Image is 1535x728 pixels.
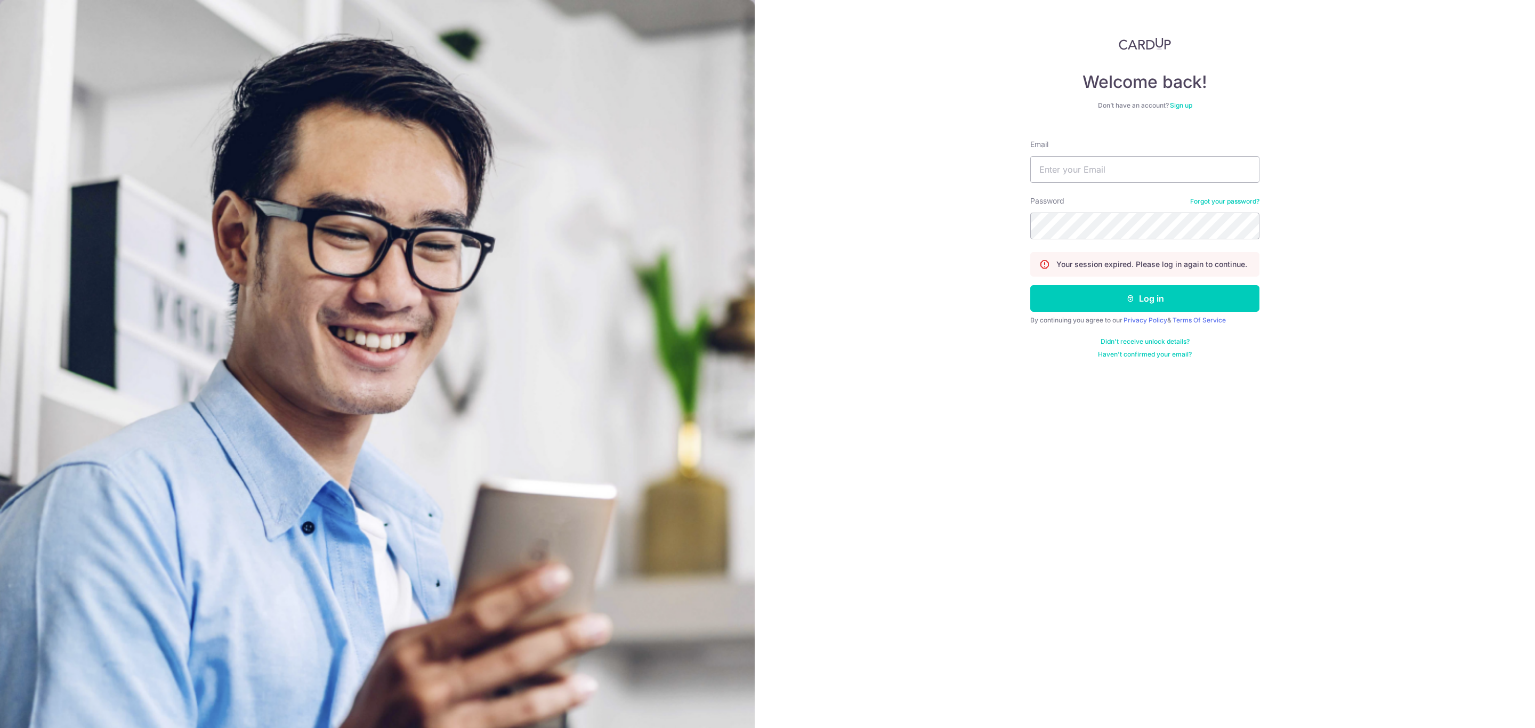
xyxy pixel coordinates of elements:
img: CardUp Logo [1119,37,1171,50]
p: Your session expired. Please log in again to continue. [1056,259,1247,270]
a: Terms Of Service [1173,316,1226,324]
div: Don’t have an account? [1030,101,1259,110]
input: Enter your Email [1030,156,1259,183]
label: Email [1030,139,1048,150]
h4: Welcome back! [1030,71,1259,93]
a: Haven't confirmed your email? [1098,350,1192,359]
a: Forgot your password? [1190,197,1259,206]
button: Log in [1030,285,1259,312]
a: Didn't receive unlock details? [1101,337,1190,346]
label: Password [1030,196,1064,206]
a: Privacy Policy [1124,316,1167,324]
div: By continuing you agree to our & [1030,316,1259,325]
a: Sign up [1170,101,1192,109]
